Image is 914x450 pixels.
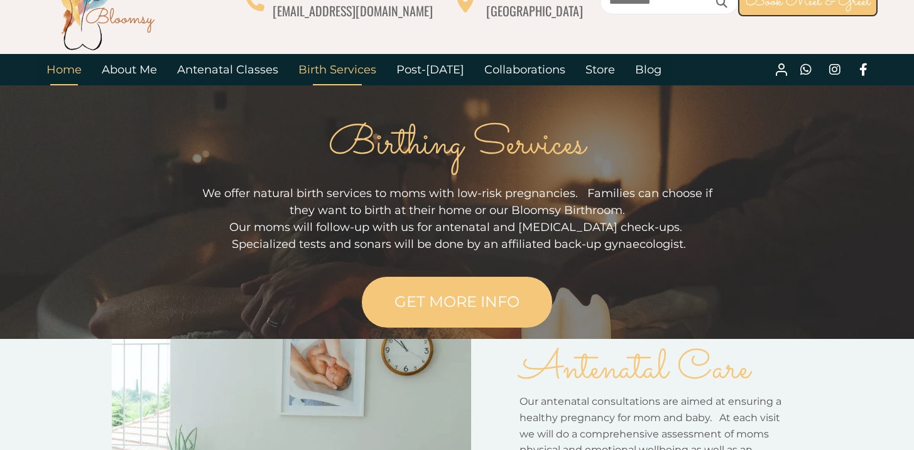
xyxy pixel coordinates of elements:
[202,186,712,217] span: We offer natural birth services to moms with low-risk pregnancies. Families can choose if they wa...
[386,54,474,85] a: Post-[DATE]
[625,54,672,85] a: Blog
[288,54,386,85] a: Birth Services
[394,292,520,311] span: GET MORE INFO
[273,1,433,20] span: [EMAIL_ADDRESS][DOMAIN_NAME]
[486,1,583,20] span: [GEOGRAPHIC_DATA]
[167,54,288,85] a: Antenatal Classes
[92,54,167,85] a: About Me
[36,54,92,85] a: Home
[474,54,575,85] a: Collaborations
[520,340,750,400] span: Antenatal Care
[229,220,686,251] span: Our moms will follow-up with us for antenatal and [MEDICAL_DATA] check-ups. Specialized tests and...
[362,277,552,328] a: GET MORE INFO
[329,115,585,175] span: Birthing Services
[575,54,625,85] a: Store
